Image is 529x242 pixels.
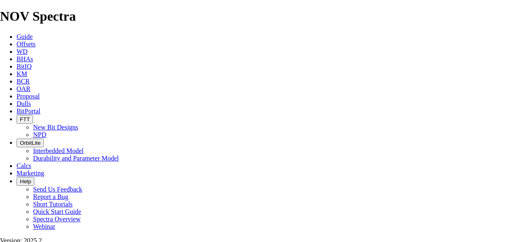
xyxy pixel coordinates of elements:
[17,177,34,186] button: Help
[33,193,68,200] a: Report a Bug
[33,186,82,193] a: Send Us Feedback
[17,93,40,100] a: Proposal
[20,140,41,146] span: OrbitLite
[17,85,31,92] a: OAR
[17,41,36,48] a: Offsets
[33,223,55,230] a: Webinar
[17,70,27,77] a: KM
[17,162,31,169] a: Calcs
[33,208,81,215] a: Quick Start Guide
[33,201,73,208] a: Short Tutorials
[17,55,33,62] a: BHAs
[17,108,41,115] a: BitPortal
[17,100,31,107] a: Dulls
[33,216,81,223] a: Spectra Overview
[33,124,78,131] a: New Bit Designs
[20,178,31,184] span: Help
[17,48,28,55] a: WD
[20,116,30,122] span: FTT
[17,139,44,147] button: OrbitLite
[17,115,33,124] button: FTT
[17,33,33,40] a: Guide
[17,63,31,70] a: BitIQ
[33,155,119,162] a: Durability and Parameter Model
[33,147,83,154] a: Interbedded Model
[17,78,30,85] a: BCR
[17,170,44,177] a: Marketing
[33,131,46,138] a: NPD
